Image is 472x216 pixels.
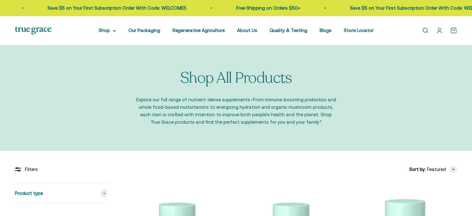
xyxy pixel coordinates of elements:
[270,28,307,33] a: Quality & Testing
[409,166,426,173] span: Sort by:
[237,28,257,33] a: About Us
[128,28,160,33] a: Our Packaging
[135,96,337,126] p: Explore our full range of nutrient-dense supplements–From immune-boosting probiotics and whole fo...
[15,166,108,173] div: Filters
[320,28,331,33] a: Blogs
[180,70,292,86] p: Shop All Products
[15,190,43,197] span: Product type
[427,166,446,173] span: Featured
[99,27,116,34] summary: Shop
[220,5,285,11] a: Free Shipping on Orders $50+
[427,166,457,173] button: Featured
[32,4,171,12] p: Save $5 on Your First Subscription Order With Code: WELCOME5
[173,28,225,33] a: Regenerative Agriculture
[15,183,108,203] summary: Product type
[344,28,374,33] a: Store Locator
